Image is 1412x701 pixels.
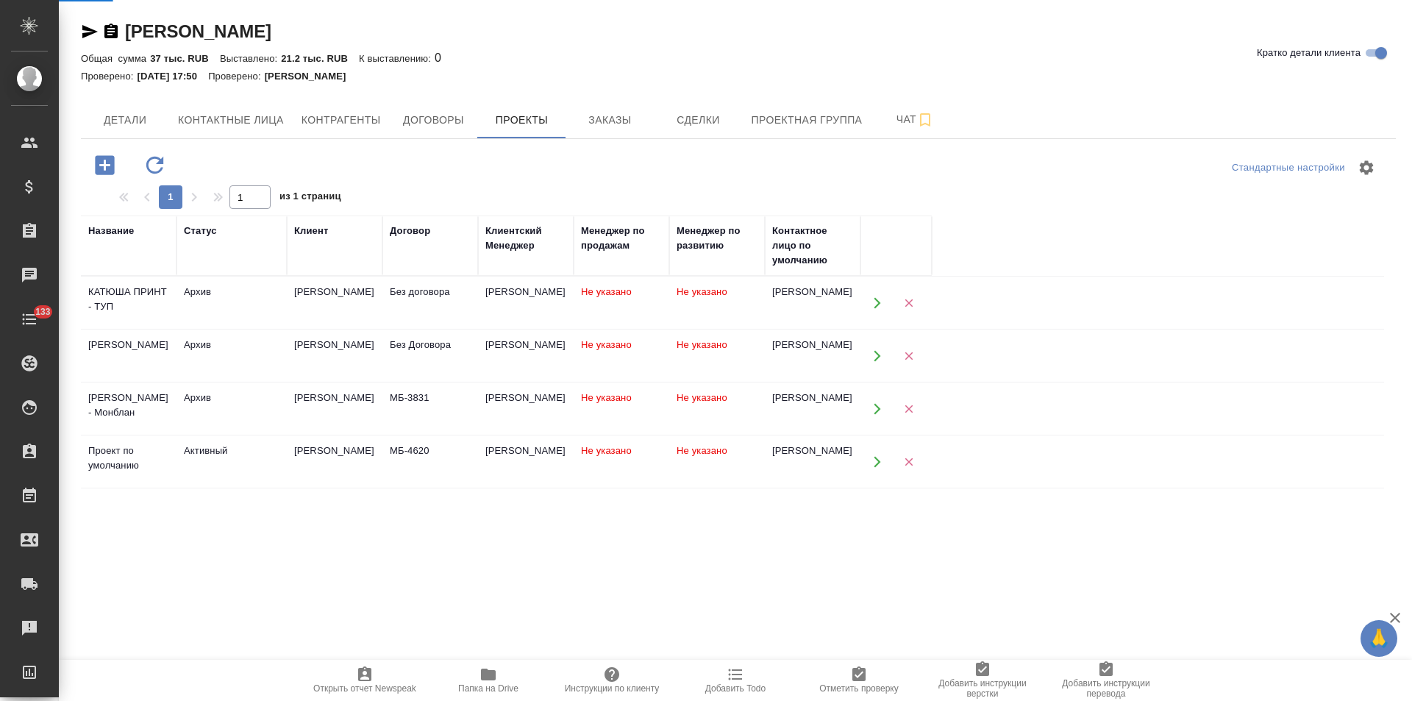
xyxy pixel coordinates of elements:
span: Инструкции по клиенту [565,683,660,694]
div: [PERSON_NAME] - Монблан [88,391,169,420]
span: Не указано [677,392,727,403]
div: [PERSON_NAME] [772,338,853,352]
span: Добавить Todo [705,683,766,694]
p: [PERSON_NAME] [265,71,357,82]
div: Архив [184,338,279,352]
button: Добавить Todo [674,660,797,701]
span: из 1 страниц [279,188,341,209]
div: Контактное лицо по умолчанию [772,224,853,268]
div: Архив [184,391,279,405]
div: [PERSON_NAME] [88,338,169,352]
button: Удалить [894,446,924,477]
svg: Подписаться [916,111,934,129]
div: КАТЮША ПРИНТ - ТУП [88,285,169,314]
div: Проект по умолчанию [88,444,169,473]
div: Архив [184,285,279,299]
button: Удалить [894,288,924,318]
div: Статус [184,224,217,238]
span: Контрагенты [302,111,381,129]
button: Добавить инструкции перевода [1044,660,1168,701]
p: Выставлено: [220,53,281,64]
span: Настроить таблицу [1349,150,1384,185]
button: Скопировать ссылку [102,23,120,40]
span: Детали [90,111,160,129]
div: [PERSON_NAME] [485,391,566,405]
span: 🙏 [1366,623,1391,654]
div: [PERSON_NAME] [485,444,566,458]
span: Не указано [677,445,727,456]
span: Договоры [398,111,468,129]
div: [PERSON_NAME] [772,391,853,405]
span: Заказы [574,111,645,129]
button: Папка на Drive [427,660,550,701]
span: Чат [880,110,950,129]
p: Общая сумма [81,53,150,64]
div: [PERSON_NAME] [772,285,853,299]
button: Скопировать ссылку для ЯМессенджера [81,23,99,40]
button: Открыть [862,394,892,424]
div: [PERSON_NAME] [294,391,375,405]
a: 133 [4,301,55,338]
p: 21.2 тыс. RUB [281,53,359,64]
div: Название [88,224,134,238]
button: Обновить данные [135,150,175,180]
button: Открыть отчет Newspeak [303,660,427,701]
div: Клиент [294,224,328,238]
span: Не указано [677,286,727,297]
div: [PERSON_NAME] [294,338,375,352]
span: Добавить инструкции перевода [1053,678,1159,699]
button: Открыть [862,288,892,318]
span: Проекты [486,111,557,129]
span: Кратко детали клиента [1257,46,1361,60]
p: К выставлению: [359,53,435,64]
span: Отметить проверку [819,683,898,694]
div: [PERSON_NAME] [294,444,375,458]
div: split button [1228,157,1349,179]
button: Открыть [862,446,892,477]
span: Не указано [581,392,632,403]
span: Не указано [677,339,727,350]
div: МБ-3831 [390,391,471,405]
span: Сделки [663,111,733,129]
p: [DATE] 17:50 [138,71,209,82]
p: 37 тыс. RUB [150,53,220,64]
div: Без договора [390,285,471,299]
span: Добавить инструкции верстки [930,678,1035,699]
span: Не указано [581,339,632,350]
div: [PERSON_NAME] [485,285,566,299]
div: Менеджер по продажам [581,224,662,253]
span: Папка на Drive [458,683,518,694]
span: Открыть отчет Newspeak [313,683,416,694]
span: Проектная группа [751,111,862,129]
div: Активный [184,444,279,458]
div: Клиентский Менеджер [485,224,566,253]
button: Удалить [894,341,924,371]
div: 0 [81,49,1396,67]
span: Не указано [581,445,632,456]
div: Менеджер по развитию [677,224,757,253]
div: Без Договора [390,338,471,352]
button: Добавить инструкции верстки [921,660,1044,701]
div: [PERSON_NAME] [772,444,853,458]
span: Контактные лица [178,111,284,129]
div: [PERSON_NAME] [294,285,375,299]
div: Договор [390,224,430,238]
p: Проверено: [81,71,138,82]
span: 133 [26,305,60,319]
a: [PERSON_NAME] [125,21,271,41]
div: МБ-4620 [390,444,471,458]
button: Удалить [894,394,924,424]
span: Не указано [581,286,632,297]
button: Отметить проверку [797,660,921,701]
button: Инструкции по клиенту [550,660,674,701]
p: Проверено: [208,71,265,82]
button: 🙏 [1361,620,1397,657]
button: Добавить проект [85,150,125,180]
button: Открыть [862,341,892,371]
div: [PERSON_NAME] [485,338,566,352]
